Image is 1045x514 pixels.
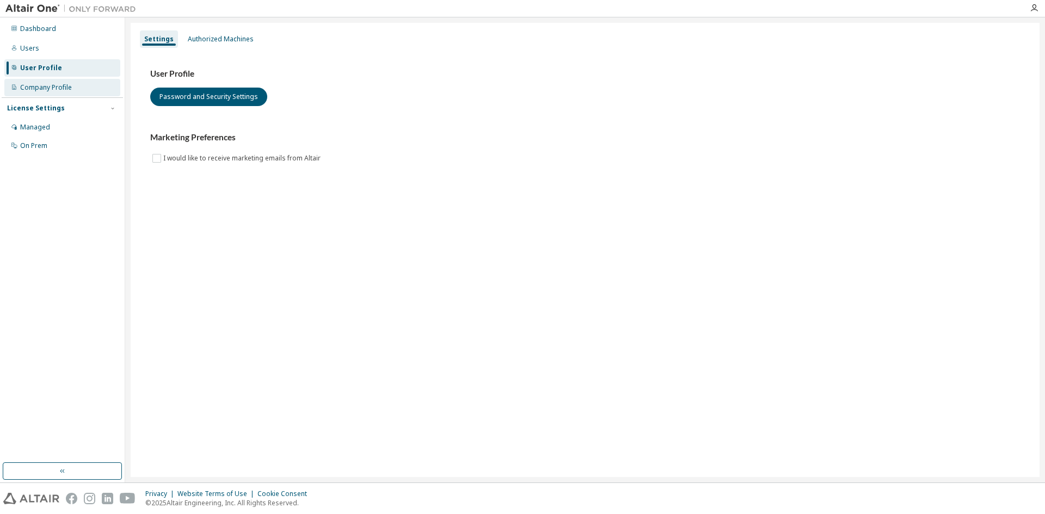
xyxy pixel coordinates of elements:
div: Website Terms of Use [177,490,257,498]
img: instagram.svg [84,493,95,504]
p: © 2025 Altair Engineering, Inc. All Rights Reserved. [145,498,313,507]
div: Privacy [145,490,177,498]
h3: User Profile [150,69,1020,79]
label: I would like to receive marketing emails from Altair [163,152,323,165]
img: linkedin.svg [102,493,113,504]
div: Settings [144,35,174,44]
div: User Profile [20,64,62,72]
div: Company Profile [20,83,72,92]
button: Password and Security Settings [150,88,267,106]
div: Dashboard [20,24,56,33]
h3: Marketing Preferences [150,132,1020,143]
div: Users [20,44,39,53]
div: Cookie Consent [257,490,313,498]
img: Altair One [5,3,142,14]
img: facebook.svg [66,493,77,504]
div: License Settings [7,104,65,113]
div: Managed [20,123,50,132]
img: altair_logo.svg [3,493,59,504]
div: Authorized Machines [188,35,254,44]
div: On Prem [20,141,47,150]
img: youtube.svg [120,493,136,504]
